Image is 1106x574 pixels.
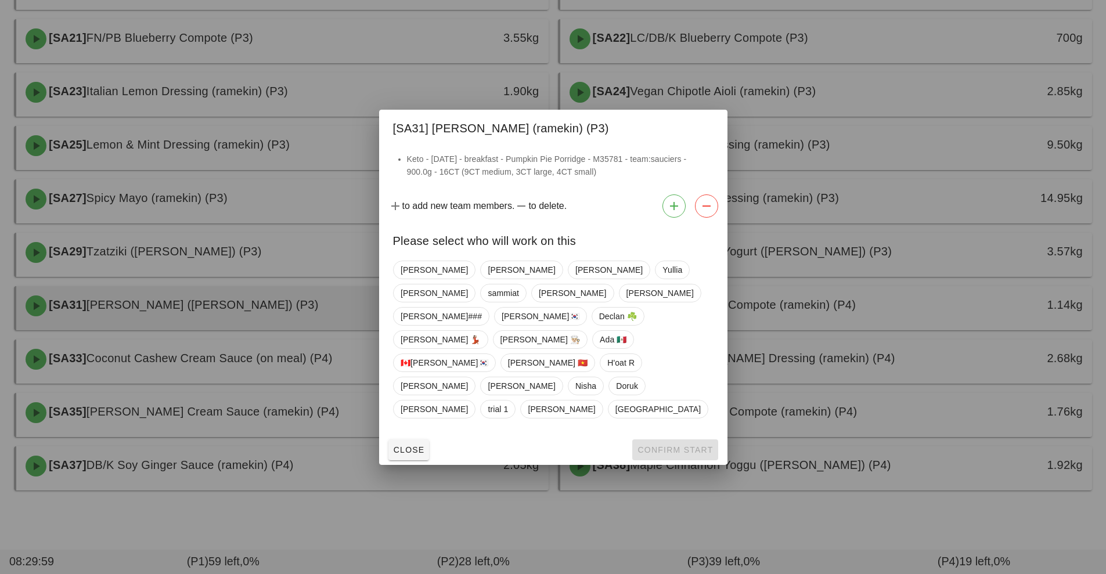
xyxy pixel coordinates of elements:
span: [PERSON_NAME] 🇻🇳 [507,354,588,371]
span: [GEOGRAPHIC_DATA] [615,400,700,418]
span: sammiat [488,284,519,302]
span: [PERSON_NAME] [401,377,468,395]
span: [PERSON_NAME] [401,400,468,418]
span: [PERSON_NAME] [488,261,555,279]
span: [PERSON_NAME]### [401,308,482,325]
span: [PERSON_NAME] [575,261,642,279]
div: Please select who will work on this [379,222,727,256]
span: [PERSON_NAME] 💃🏽 [401,331,481,348]
span: H'oat R [607,354,635,371]
span: Yullia [662,261,682,279]
div: to add new team members. to delete. [379,190,727,222]
span: Close [393,445,425,454]
button: Close [388,439,430,460]
span: Ada 🇲🇽 [600,331,626,348]
span: [PERSON_NAME] [626,284,693,302]
span: [PERSON_NAME] [528,400,595,418]
span: [PERSON_NAME] [488,377,555,395]
span: [PERSON_NAME] 👨🏼‍🍳 [500,331,580,348]
span: [PERSON_NAME] [539,284,606,302]
span: [PERSON_NAME] [401,261,468,279]
div: [SA31] [PERSON_NAME] (ramekin) (P3) [379,110,727,143]
span: Declan ☘️ [599,308,636,325]
span: [PERSON_NAME]🇰🇷 [502,308,579,325]
span: trial 1 [488,400,508,418]
span: 🇨🇦[PERSON_NAME]🇰🇷 [401,354,488,371]
span: Nisha [575,377,596,395]
span: Doruk [616,377,638,395]
li: Keto - [DATE] - breakfast - Pumpkin Pie Porridge - M35781 - team:sauciers - 900.0g - 16CT (9CT me... [407,153,714,178]
span: [PERSON_NAME] [401,284,468,302]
